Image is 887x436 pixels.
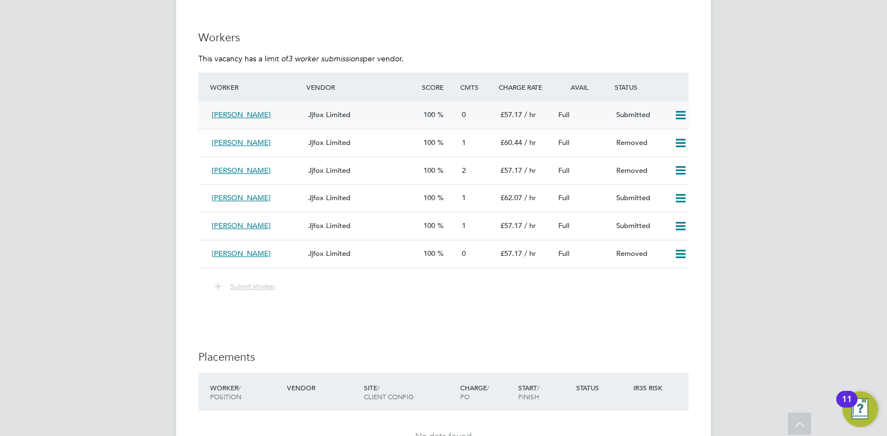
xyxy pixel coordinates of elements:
span: / PO [460,383,489,401]
div: Vendor [284,377,361,398]
h3: Workers [198,30,689,45]
div: IR35 Risk [631,377,669,398]
div: Site [361,377,457,406]
div: Submitted [612,217,670,235]
span: Jjfox Limited [308,193,350,202]
span: 1 [462,221,466,230]
span: 1 [462,193,466,202]
span: £62.07 [500,193,522,202]
span: [PERSON_NAME] [212,249,271,258]
span: [PERSON_NAME] [212,221,271,230]
div: Score [419,77,457,97]
div: Submitted [612,189,670,207]
div: Worker [207,77,304,97]
div: Charge [457,377,515,406]
span: Jjfox Limited [308,138,350,147]
span: [PERSON_NAME] [212,193,271,202]
div: Removed [612,162,670,180]
span: Full [558,193,569,202]
div: Status [612,77,689,97]
span: Jjfox Limited [308,249,350,258]
span: Full [558,166,569,175]
span: / hr [524,193,536,202]
span: / hr [524,166,536,175]
span: Full [558,138,569,147]
div: Vendor [304,77,419,97]
span: Jjfox Limited [308,166,350,175]
div: Worker [207,377,284,406]
span: Full [558,110,569,119]
button: Submit Worker [207,279,284,294]
em: 3 worker submissions [288,54,363,64]
span: [PERSON_NAME] [212,166,271,175]
span: Jjfox Limited [308,110,350,119]
span: / hr [524,110,536,119]
span: 100 [423,193,435,202]
div: Avail [554,77,612,97]
p: This vacancy has a limit of per vendor. [198,54,689,64]
div: Removed [612,245,670,263]
span: 100 [423,166,435,175]
span: / Finish [518,383,539,401]
span: / hr [524,249,536,258]
span: / Client Config [364,383,413,401]
div: Cmts [457,77,496,97]
span: £60.44 [500,138,522,147]
div: Charge Rate [496,77,554,97]
h3: Placements [198,350,689,364]
span: 2 [462,166,466,175]
span: £57.17 [500,249,522,258]
div: 11 [842,399,852,414]
span: 100 [423,110,435,119]
span: Submit Worker [230,282,275,290]
div: Submitted [612,106,670,124]
span: £57.17 [500,221,522,230]
span: 100 [423,249,435,258]
span: Jjfox Limited [308,221,350,230]
div: Status [573,377,631,398]
span: / Position [210,383,241,401]
span: £57.17 [500,166,522,175]
span: / hr [524,221,536,230]
span: 0 [462,110,466,119]
span: 100 [423,138,435,147]
span: 1 [462,138,466,147]
span: [PERSON_NAME] [212,110,271,119]
div: Removed [612,134,670,152]
span: 100 [423,221,435,230]
span: / hr [524,138,536,147]
span: £57.17 [500,110,522,119]
span: 0 [462,249,466,258]
span: [PERSON_NAME] [212,138,271,147]
span: Full [558,249,569,258]
span: Full [558,221,569,230]
button: Open Resource Center, 11 new notifications [842,391,878,427]
div: Start [515,377,573,406]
